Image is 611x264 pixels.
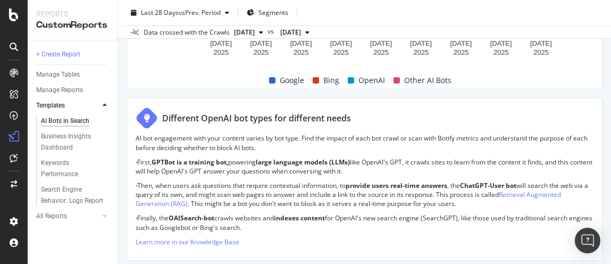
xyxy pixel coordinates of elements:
[413,48,429,56] text: 2025
[36,69,80,80] div: Manage Tables
[141,8,179,17] span: Last 28 Days
[36,49,110,60] a: + Create Report
[36,49,80,60] div: + Create Report
[136,213,137,222] strong: ·
[410,39,432,47] text: [DATE]
[41,115,89,127] div: AI Bots in Search
[454,48,469,56] text: 2025
[493,48,509,56] text: 2025
[41,184,110,207] a: Search Engine Behavior: Logs Report
[267,27,276,36] span: vs
[373,48,389,56] text: 2025
[36,100,65,111] div: Templates
[41,115,110,127] a: AI Bots in Search
[41,131,102,153] div: Business Insights Dashboard
[127,4,233,21] button: Last 28 DaysvsPrev. Period
[136,213,593,232] p: Finally, the crawls websites and for OpenAI's new search engine (SearchGPT), like those used by t...
[250,39,272,47] text: [DATE]
[213,48,229,56] text: 2025
[136,158,137,167] strong: ·
[41,184,104,207] div: Search Engine Behavior: Logs Report
[253,48,269,56] text: 2025
[230,26,267,39] button: [DATE]
[136,181,137,190] strong: ·
[330,39,352,47] text: [DATE]
[162,112,351,125] div: Different OpenAI bot types for different needs
[346,181,447,190] strong: provide users real-time answers
[533,48,549,56] text: 2025
[575,228,600,253] div: Open Intercom Messenger
[136,134,593,152] p: AI bot engagement with your content varies by bot type. Find the impact of each bot crawl or scan...
[280,28,301,37] span: 2025 Aug. 20th
[136,190,561,208] a: Retrieval Augmented Generation (RAG)
[36,211,67,222] div: All Reports
[242,4,292,21] button: Segments
[127,98,602,260] div: Different OpenAI bot types for different needsAI bot engagement with your content varies by bot t...
[170,31,174,39] text: 0
[41,158,110,180] a: Keywords Performance
[256,158,350,167] strong: large language models (LLMs)
[280,74,304,87] span: Google
[290,39,312,47] text: [DATE]
[179,8,221,17] span: vs Prev. Period
[274,213,325,222] strong: indexes content
[36,100,99,111] a: Templates
[294,48,309,56] text: 2025
[450,39,472,47] text: [DATE]
[144,28,230,37] div: Data crossed with the Crawls
[490,39,512,47] text: [DATE]
[276,26,314,39] button: [DATE]
[460,181,516,190] strong: ChatGPT-User bot
[210,39,232,47] text: [DATE]
[234,28,255,37] span: 2025 Sep. 17th
[41,158,101,180] div: Keywords Performance
[323,74,339,87] span: Bing
[530,39,552,47] text: [DATE]
[36,9,109,19] div: Reports
[36,85,110,96] a: Manage Reports
[36,69,110,80] a: Manage Tables
[136,181,593,208] p: Then, when users ask questions that require contextual information, to , the will search the web ...
[152,158,228,167] strong: GPTBot is a training bot,
[333,48,349,56] text: 2025
[136,237,239,246] a: Learn more in our Knowledge Base
[370,39,392,47] text: [DATE]
[258,8,288,17] span: Segments
[404,74,451,87] span: Other AI Bots
[136,158,593,176] p: First, powering like OpenAI's GPT, it crawls sites to learn from the content it finds, and this c...
[36,211,99,222] a: All Reports
[358,74,385,87] span: OpenAI
[36,85,83,96] div: Manage Reports
[169,213,214,222] strong: OAISearch-bot
[36,19,109,31] div: CustomReports
[41,131,110,153] a: Business Insights Dashboard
